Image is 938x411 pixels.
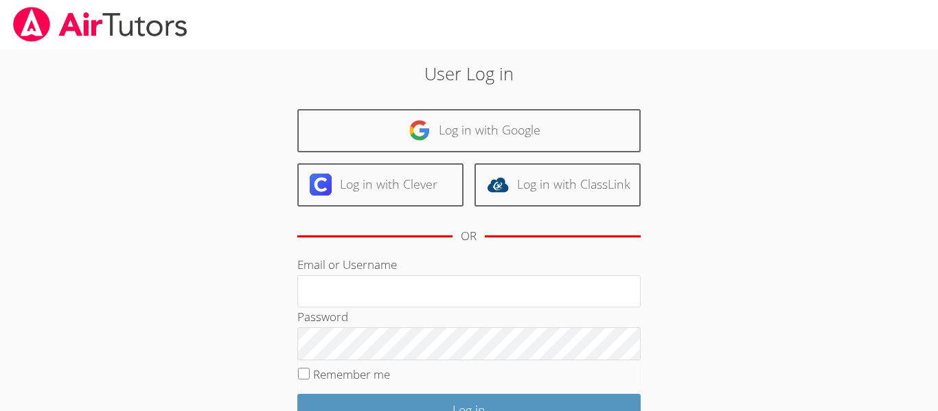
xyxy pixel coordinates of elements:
img: google-logo-50288ca7cdecda66e5e0955fdab243c47b7ad437acaf1139b6f446037453330a.svg [409,119,431,141]
label: Password [297,309,348,325]
label: Email or Username [297,257,397,272]
h2: User Log in [216,60,722,86]
img: classlink-logo-d6bb404cc1216ec64c9a2012d9dc4662098be43eaf13dc465df04b49fa7ab582.svg [487,174,509,196]
label: Remember me [313,366,390,382]
a: Log in with Clever [297,163,464,207]
div: OR [461,226,477,246]
a: Log in with ClassLink [474,163,641,207]
img: airtutors_banner-c4298cdbf04f3fff15de1276eac7730deb9818008684d7c2e4769d2f7ddbe033.png [12,7,189,42]
a: Log in with Google [297,109,641,152]
img: clever-logo-6eab21bc6e7a338710f1a6ff85c0baf02591cd810cc4098c63d3a4b26e2feb20.svg [310,174,332,196]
